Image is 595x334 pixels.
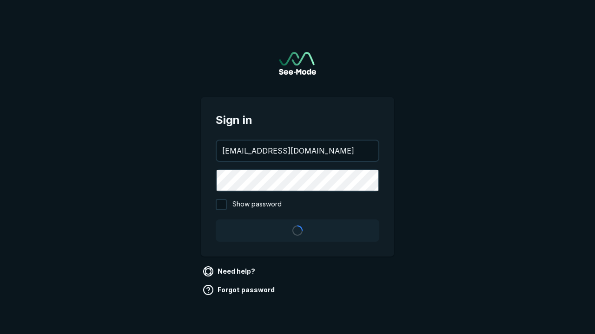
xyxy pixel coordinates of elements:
img: See-Mode Logo [279,52,316,75]
span: Show password [232,199,282,210]
a: Need help? [201,264,259,279]
a: Forgot password [201,283,278,297]
input: your@email.com [217,141,378,161]
span: Sign in [216,112,379,128]
a: Go to sign in [279,52,316,75]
